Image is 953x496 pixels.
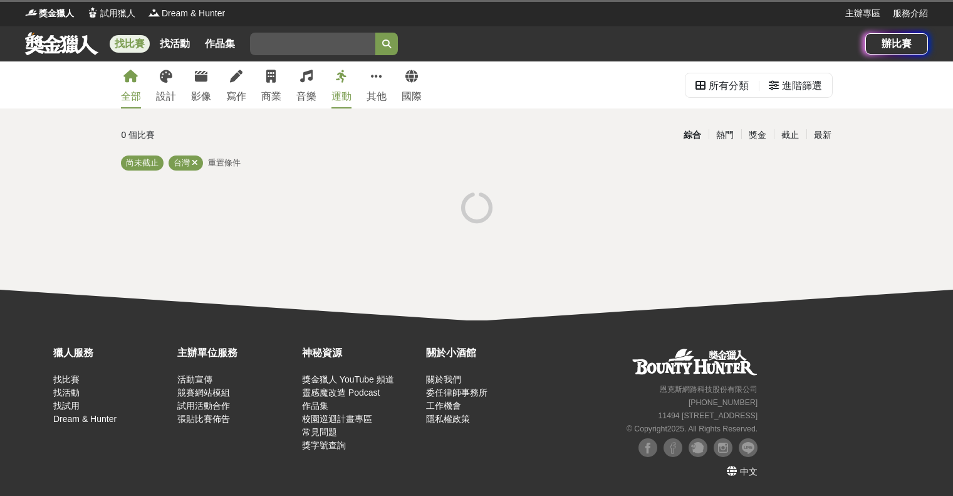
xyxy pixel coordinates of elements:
[709,124,741,146] div: 熱門
[174,158,190,167] span: 台灣
[191,89,211,104] div: 影像
[689,398,758,407] small: [PHONE_NUMBER]
[367,89,387,104] div: 其他
[121,61,141,108] a: 全部
[302,346,420,361] div: 神秘資源
[200,35,240,53] a: 作品集
[367,61,387,108] a: 其他
[226,89,246,104] div: 寫作
[177,414,230,424] a: 張貼比賽佈告
[660,385,758,394] small: 恩克斯網路科技股份有限公司
[302,414,372,424] a: 校園巡迴計畫專區
[100,7,135,20] span: 試用獵人
[39,7,74,20] span: 獎金獵人
[261,89,281,104] div: 商業
[426,414,470,424] a: 隱私權政策
[53,401,80,411] a: 找試用
[155,35,195,53] a: 找活動
[261,61,281,108] a: 商業
[806,124,839,146] div: 最新
[893,7,928,20] a: 服務介紹
[740,467,758,477] span: 中文
[426,388,487,398] a: 委任律師事務所
[402,89,422,104] div: 國際
[741,124,774,146] div: 獎金
[426,401,461,411] a: 工作機會
[302,401,328,411] a: 作品集
[53,388,80,398] a: 找活動
[177,374,212,384] a: 活動宣傳
[331,89,352,104] div: 運動
[122,124,358,146] div: 0 個比賽
[162,7,225,20] span: Dream & Hunter
[208,158,241,167] span: 重置條件
[25,6,38,19] img: Logo
[302,440,346,450] a: 獎字號查詢
[296,89,316,104] div: 音樂
[782,73,822,98] div: 進階篩選
[845,7,880,20] a: 主辦專區
[302,427,337,437] a: 常見問題
[331,61,352,108] a: 運動
[302,374,394,384] a: 獎金獵人 YouTube 頻道
[25,7,74,20] a: Logo獎金獵人
[627,425,758,433] small: © Copyright 2025 . All Rights Reserved.
[739,438,758,457] img: LINE
[126,158,159,167] span: 尚未截止
[177,401,230,411] a: 試用活動合作
[865,33,928,55] a: 辦比賽
[302,388,380,398] a: 靈感魔改造 Podcast
[659,411,758,420] small: 11494 [STREET_ADDRESS]
[110,35,150,53] a: 找比賽
[53,374,80,384] a: 找比賽
[86,6,99,19] img: Logo
[689,438,707,457] img: Plurk
[148,7,225,20] a: LogoDream & Hunter
[177,346,295,361] div: 主辦單位服務
[53,346,171,361] div: 獵人服務
[638,438,657,457] img: Facebook
[714,438,732,457] img: Instagram
[226,61,246,108] a: 寫作
[121,89,141,104] div: 全部
[426,374,461,384] a: 關於我們
[148,6,160,19] img: Logo
[156,89,176,104] div: 設計
[709,73,749,98] div: 所有分類
[426,346,544,361] div: 關於小酒館
[664,438,682,457] img: Facebook
[676,124,709,146] div: 綜合
[156,61,176,108] a: 設計
[296,61,316,108] a: 音樂
[191,61,211,108] a: 影像
[402,61,422,108] a: 國際
[177,388,230,398] a: 競賽網站模組
[774,124,806,146] div: 截止
[53,414,117,424] a: Dream & Hunter
[86,7,135,20] a: Logo試用獵人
